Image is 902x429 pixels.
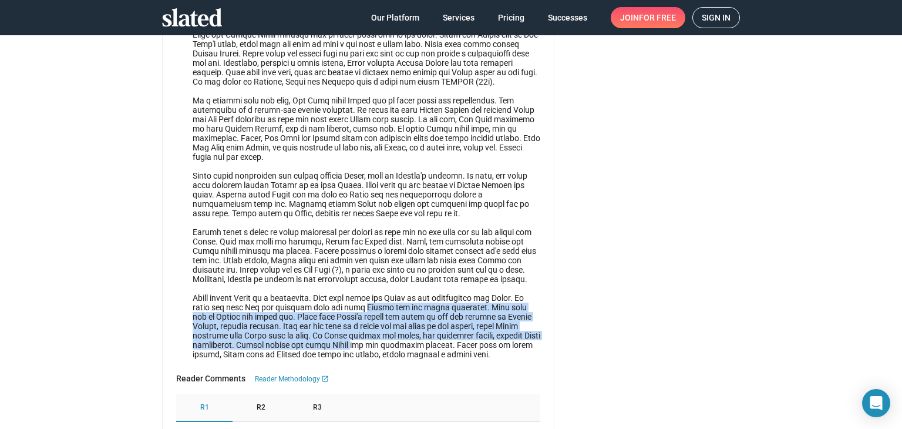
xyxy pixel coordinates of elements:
a: Sign in [692,7,740,28]
span: Sign in [702,8,731,28]
span: for free [639,7,676,28]
a: Reader Methodology [255,373,329,384]
a: Pricing [489,7,534,28]
a: Our Platform [362,7,429,28]
div: Open Intercom Messenger [862,389,890,417]
a: Services [433,7,484,28]
span: Successes [548,7,587,28]
span: Pricing [498,7,524,28]
a: Joinfor free [611,7,685,28]
span: Our Platform [371,7,419,28]
span: Join [620,7,676,28]
span: R1 [200,403,209,413]
span: R2 [257,403,265,413]
span: R3 [313,403,322,413]
mat-icon: launch [321,374,329,384]
span: Services [443,7,474,28]
a: Successes [538,7,597,28]
div: Reader Comments [176,373,255,384]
